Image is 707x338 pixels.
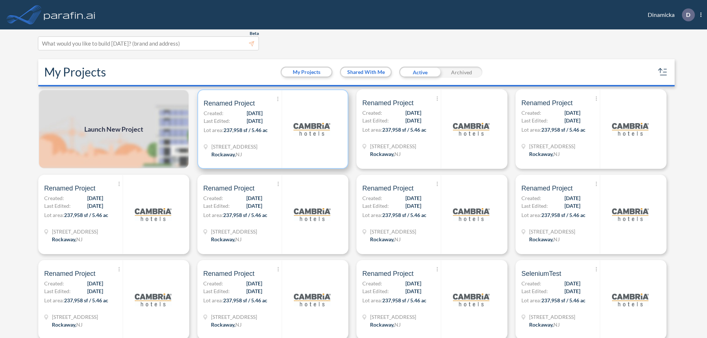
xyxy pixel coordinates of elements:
[541,212,585,218] span: 237,958 sf / 5.46 ac
[235,236,242,242] span: NJ
[521,212,541,218] span: Lot area:
[453,196,490,233] img: logo
[203,280,223,287] span: Created:
[370,321,401,328] div: Rockaway, NJ
[44,269,95,278] span: Renamed Project
[203,184,254,193] span: Renamed Project
[294,196,331,233] img: logo
[521,109,541,117] span: Created:
[52,321,76,328] span: Rockaway ,
[453,281,490,318] img: logo
[52,228,98,235] span: 321 Mt Hope Ave
[135,281,172,318] img: logo
[246,202,262,210] span: [DATE]
[204,109,224,117] span: Created:
[44,280,64,287] span: Created:
[44,202,71,210] span: Last Edited:
[405,109,421,117] span: [DATE]
[362,117,389,124] span: Last Edited:
[87,194,103,202] span: [DATE]
[529,321,560,328] div: Rockaway, NJ
[52,313,98,321] span: 321 Mt Hope Ave
[564,109,580,117] span: [DATE]
[211,236,235,242] span: Rockaway ,
[405,202,421,210] span: [DATE]
[362,109,382,117] span: Created:
[87,287,103,295] span: [DATE]
[686,11,690,18] p: D
[362,194,382,202] span: Created:
[52,321,82,328] div: Rockaway, NJ
[521,280,541,287] span: Created:
[521,202,548,210] span: Last Edited:
[394,236,401,242] span: NJ
[362,99,414,107] span: Renamed Project
[382,297,426,303] span: 237,958 sf / 5.46 ac
[370,236,394,242] span: Rockaway ,
[657,66,669,78] button: sort
[564,202,580,210] span: [DATE]
[64,297,108,303] span: 237,958 sf / 5.46 ac
[44,184,95,193] span: Renamed Project
[564,194,580,202] span: [DATE]
[211,228,257,235] span: 321 Mt Hope Ave
[211,321,235,328] span: Rockaway ,
[370,321,394,328] span: Rockaway ,
[370,313,416,321] span: 321 Mt Hope Ave
[362,287,389,295] span: Last Edited:
[521,287,548,295] span: Last Edited:
[370,151,394,157] span: Rockaway ,
[204,99,255,108] span: Renamed Project
[204,127,224,133] span: Lot area:
[203,212,223,218] span: Lot area:
[541,127,585,133] span: 237,958 sf / 5.46 ac
[211,143,257,150] span: 321 Mt Hope Ave
[38,89,189,169] a: Launch New Project
[529,235,560,243] div: Rockaway, NJ
[405,194,421,202] span: [DATE]
[521,184,573,193] span: Renamed Project
[529,313,575,321] span: 321 Mt Hope Ave
[294,281,331,318] img: logo
[87,280,103,287] span: [DATE]
[541,297,585,303] span: 237,958 sf / 5.46 ac
[203,269,254,278] span: Renamed Project
[204,117,230,125] span: Last Edited:
[405,280,421,287] span: [DATE]
[529,321,553,328] span: Rockaway ,
[87,202,103,210] span: [DATE]
[553,321,560,328] span: NJ
[211,313,257,321] span: 321 Mt Hope Ave
[637,8,701,21] div: Dinamicka
[362,212,382,218] span: Lot area:
[529,228,575,235] span: 321 Mt Hope Ave
[76,321,82,328] span: NJ
[382,212,426,218] span: 237,958 sf / 5.46 ac
[529,150,560,158] div: Rockaway, NJ
[612,111,649,147] img: logo
[247,109,263,117] span: [DATE]
[399,67,441,78] div: Active
[203,202,230,210] span: Last Edited:
[529,236,553,242] span: Rockaway ,
[370,228,416,235] span: 321 Mt Hope Ave
[246,280,262,287] span: [DATE]
[553,151,560,157] span: NJ
[553,236,560,242] span: NJ
[203,287,230,295] span: Last Edited:
[362,184,414,193] span: Renamed Project
[246,287,262,295] span: [DATE]
[211,321,242,328] div: Rockaway, NJ
[521,297,541,303] span: Lot area:
[211,150,242,158] div: Rockaway, NJ
[529,142,575,150] span: 321 Mt Hope Ave
[405,117,421,124] span: [DATE]
[246,194,262,202] span: [DATE]
[612,281,649,318] img: logo
[453,111,490,147] img: logo
[612,196,649,233] img: logo
[394,151,401,157] span: NJ
[362,127,382,133] span: Lot area:
[38,89,189,169] img: add
[84,124,143,134] span: Launch New Project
